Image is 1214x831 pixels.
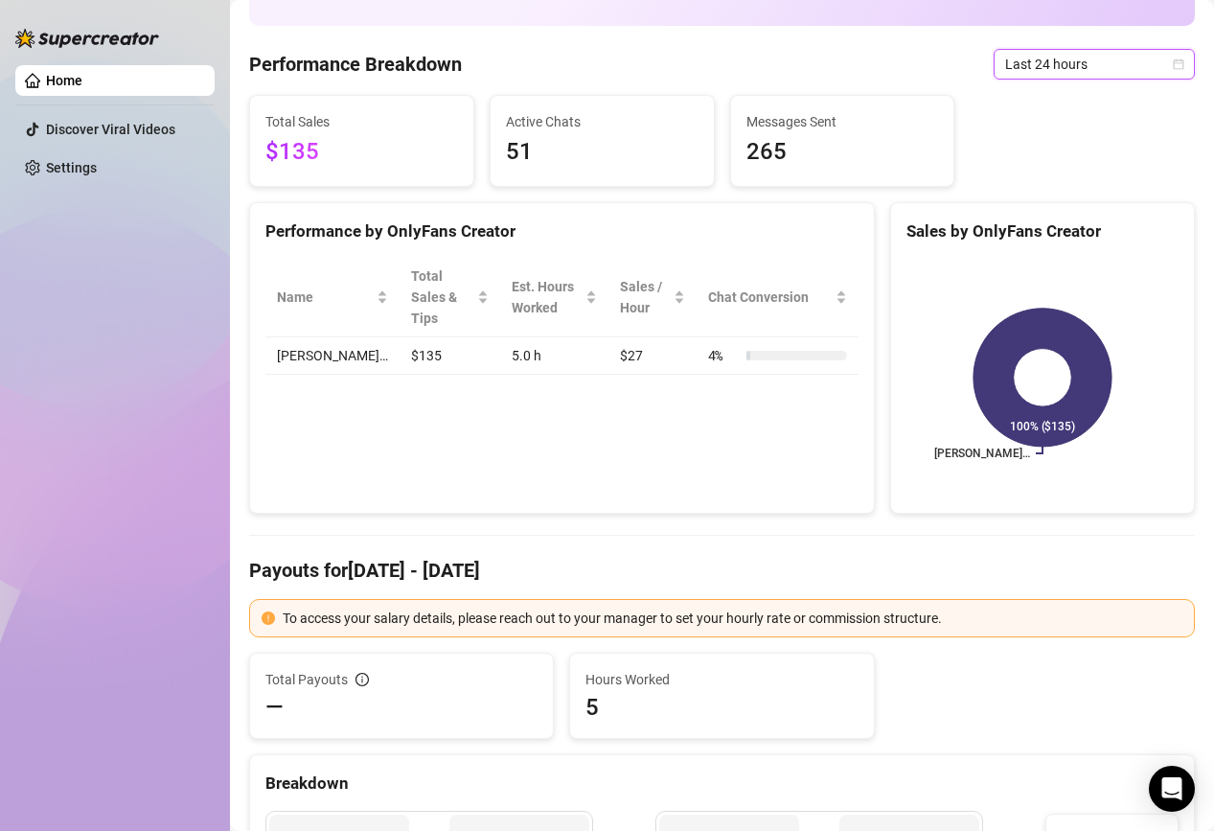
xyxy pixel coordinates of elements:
th: Sales / Hour [608,258,696,337]
span: $135 [265,134,458,171]
span: calendar [1173,58,1184,70]
span: Last 24 hours [1005,50,1183,79]
div: Est. Hours Worked [512,276,582,318]
span: 5 [585,692,858,723]
td: [PERSON_NAME]… [265,337,400,375]
span: exclamation-circle [262,612,275,625]
div: Breakdown [265,771,1179,796]
span: Messages Sent [746,111,939,132]
span: Total Sales [265,111,458,132]
div: Sales by OnlyFans Creator [906,219,1179,244]
span: Sales / Hour [620,276,669,318]
td: $135 [400,337,500,375]
td: 5.0 h [500,337,608,375]
div: Open Intercom Messenger [1149,766,1195,812]
a: Discover Viral Videos [46,122,175,137]
span: 4 % [708,345,739,366]
th: Name [265,258,400,337]
div: Performance by OnlyFans Creator [265,219,859,244]
h4: Payouts for [DATE] - [DATE] [249,557,1195,584]
span: 265 [746,134,939,171]
span: Chat Conversion [708,287,832,308]
span: Total Sales & Tips [411,265,473,329]
span: — [265,692,284,723]
div: To access your salary details, please reach out to your manager to set your hourly rate or commis... [283,608,1182,629]
span: Total Payouts [265,669,348,690]
span: Hours Worked [585,669,858,690]
text: [PERSON_NAME]… [934,447,1030,460]
td: $27 [608,337,696,375]
a: Home [46,73,82,88]
img: logo-BBDzfeDw.svg [15,29,159,48]
th: Chat Conversion [697,258,859,337]
span: 51 [506,134,699,171]
span: Name [277,287,373,308]
span: Active Chats [506,111,699,132]
span: info-circle [355,673,369,686]
h4: Performance Breakdown [249,51,462,78]
a: Settings [46,160,97,175]
th: Total Sales & Tips [400,258,500,337]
